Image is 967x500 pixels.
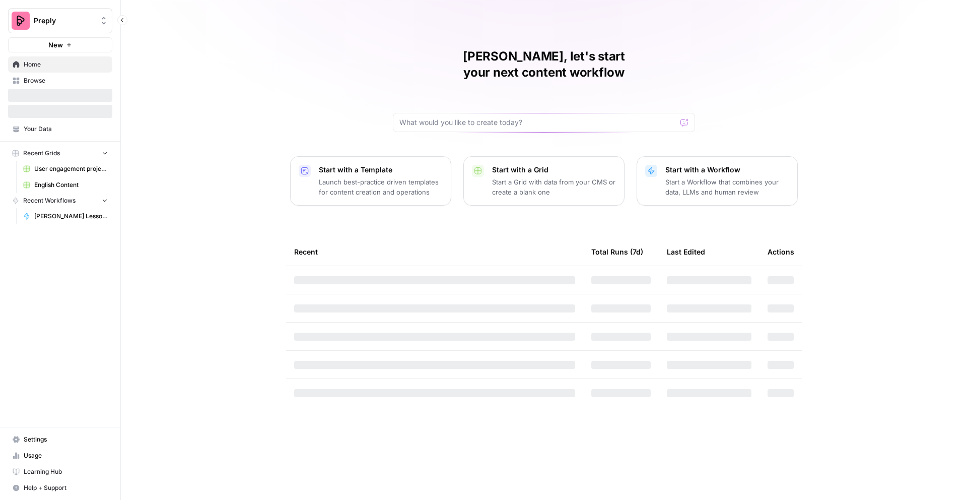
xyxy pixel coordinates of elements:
a: User engagement projects [19,161,112,177]
p: Start with a Template [319,165,443,175]
span: User engagement projects [34,164,108,173]
p: Start with a Workflow [665,165,789,175]
span: Recent Workflows [23,196,76,205]
span: [PERSON_NAME] Lesson Insights Insertion [34,212,108,221]
span: Settings [24,435,108,444]
div: Recent [294,238,575,266]
span: New [48,40,63,50]
a: Your Data [8,121,112,137]
span: Usage [24,451,108,460]
p: Start a Workflow that combines your data, LLMs and human review [665,177,789,197]
a: Settings [8,431,112,448]
p: Start with a Grid [492,165,616,175]
span: Browse [24,76,108,85]
span: Help + Support [24,483,108,492]
a: English Content [19,177,112,193]
div: Actions [768,238,794,266]
span: English Content [34,180,108,190]
div: Last Edited [667,238,705,266]
h1: [PERSON_NAME], let's start your next content workflow [393,48,695,81]
p: Launch best-practice driven templates for content creation and operations [319,177,443,197]
button: Recent Workflows [8,193,112,208]
button: Workspace: Preply [8,8,112,33]
button: Recent Grids [8,146,112,161]
div: Total Runs (7d) [591,238,643,266]
button: New [8,37,112,52]
span: Your Data [24,124,108,134]
span: Home [24,60,108,69]
a: Learning Hub [8,464,112,480]
button: Start with a GridStart a Grid with data from your CMS or create a blank one [463,156,625,206]
button: Start with a TemplateLaunch best-practice driven templates for content creation and operations [290,156,451,206]
button: Start with a WorkflowStart a Workflow that combines your data, LLMs and human review [637,156,798,206]
input: What would you like to create today? [399,117,676,128]
span: Preply [34,16,95,26]
a: Usage [8,448,112,464]
a: Home [8,56,112,73]
button: Help + Support [8,480,112,496]
span: Recent Grids [23,149,60,158]
a: Browse [8,73,112,89]
img: Preply Logo [12,12,30,30]
p: Start a Grid with data from your CMS or create a blank one [492,177,616,197]
a: [PERSON_NAME] Lesson Insights Insertion [19,208,112,224]
span: Learning Hub [24,467,108,476]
